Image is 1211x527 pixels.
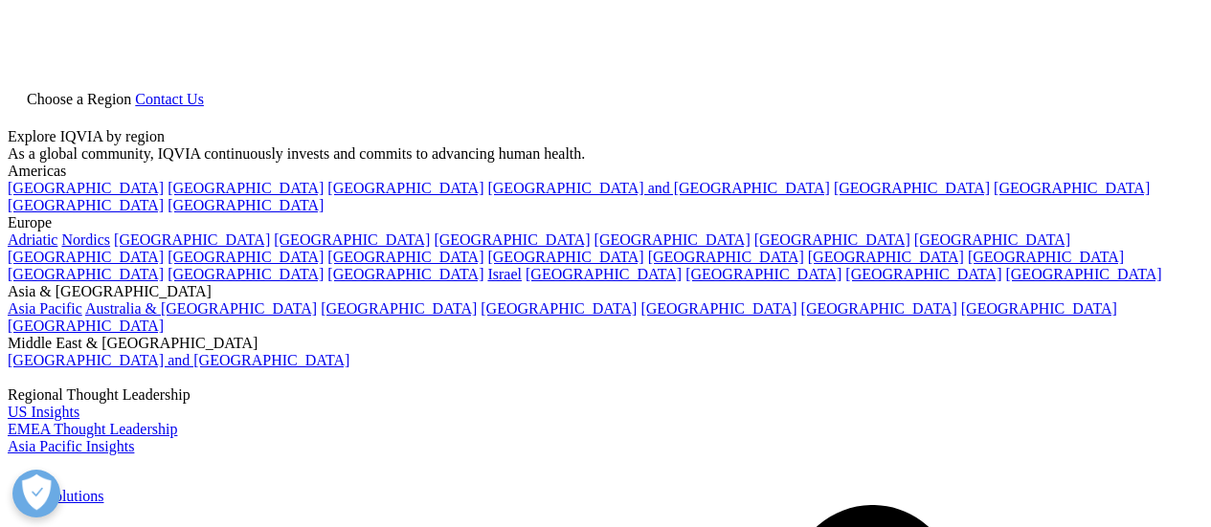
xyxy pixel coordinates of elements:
[526,266,682,282] a: [GEOGRAPHIC_DATA]
[274,231,430,248] a: [GEOGRAPHIC_DATA]
[487,180,829,196] a: [GEOGRAPHIC_DATA] and [GEOGRAPHIC_DATA]
[8,128,1203,145] div: Explore IQVIA by region
[327,266,483,282] a: [GEOGRAPHIC_DATA]
[61,231,110,248] a: Nordics
[487,249,643,265] a: [GEOGRAPHIC_DATA]
[8,249,164,265] a: [GEOGRAPHIC_DATA]
[8,352,349,368] a: [GEOGRAPHIC_DATA] and [GEOGRAPHIC_DATA]
[168,266,324,282] a: [GEOGRAPHIC_DATA]
[135,91,204,107] a: Contact Us
[481,300,637,317] a: [GEOGRAPHIC_DATA]
[754,231,910,248] a: [GEOGRAPHIC_DATA]
[8,197,164,213] a: [GEOGRAPHIC_DATA]
[327,180,483,196] a: [GEOGRAPHIC_DATA]
[8,421,177,437] a: EMEA Thought Leadership
[640,300,796,317] a: [GEOGRAPHIC_DATA]
[327,249,483,265] a: [GEOGRAPHIC_DATA]
[914,231,1070,248] a: [GEOGRAPHIC_DATA]
[834,180,990,196] a: [GEOGRAPHIC_DATA]
[8,283,1203,300] div: Asia & [GEOGRAPHIC_DATA]
[8,163,1203,180] div: Americas
[8,266,164,282] a: [GEOGRAPHIC_DATA]
[12,470,60,517] button: Open Preferences
[968,249,1124,265] a: [GEOGRAPHIC_DATA]
[27,91,131,107] span: Choose a Region
[594,231,751,248] a: [GEOGRAPHIC_DATA]
[168,197,324,213] a: [GEOGRAPHIC_DATA]
[8,386,1203,404] div: Regional Thought Leadership
[8,145,1203,163] div: As a global community, IQVIA continuously invests and commits to advancing human health.
[994,180,1150,196] a: [GEOGRAPHIC_DATA]
[8,438,134,454] a: Asia Pacific Insights
[801,300,957,317] a: [GEOGRAPHIC_DATA]
[8,180,164,196] a: [GEOGRAPHIC_DATA]
[8,404,79,420] a: US Insights
[1005,266,1161,282] a: [GEOGRAPHIC_DATA]
[8,214,1203,231] div: Europe
[648,249,804,265] a: [GEOGRAPHIC_DATA]
[961,300,1117,317] a: [GEOGRAPHIC_DATA]
[8,318,164,334] a: [GEOGRAPHIC_DATA]
[46,488,103,504] a: Solutions
[845,266,1001,282] a: [GEOGRAPHIC_DATA]
[168,249,324,265] a: [GEOGRAPHIC_DATA]
[114,231,270,248] a: [GEOGRAPHIC_DATA]
[8,231,57,248] a: Adriatic
[685,266,841,282] a: [GEOGRAPHIC_DATA]
[487,266,522,282] a: Israel
[85,300,317,317] a: Australia & [GEOGRAPHIC_DATA]
[8,300,82,317] a: Asia Pacific
[321,300,477,317] a: [GEOGRAPHIC_DATA]
[168,180,324,196] a: [GEOGRAPHIC_DATA]
[434,231,590,248] a: [GEOGRAPHIC_DATA]
[8,335,1203,352] div: Middle East & [GEOGRAPHIC_DATA]
[808,249,964,265] a: [GEOGRAPHIC_DATA]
